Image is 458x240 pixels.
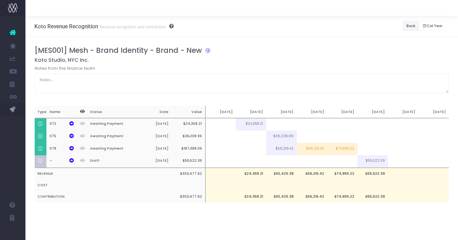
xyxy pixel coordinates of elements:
th: $303,477.62 [171,191,205,202]
td: $74,955.22 [327,143,357,155]
th: [DATE] [205,106,236,118]
th: $55,522.39 [171,155,205,168]
th: [DATE] [327,106,357,118]
th: 075 [46,131,77,143]
small: Revenue recognition and contribution [98,23,166,30]
h3: [MES001] Mesh - Brand Identity - Brand - New [35,46,202,55]
td: $56,216.42 [297,191,327,202]
th: Status [87,106,138,118]
button: Cal Year [419,21,446,31]
h3: Koto Revenue Recognition [34,23,174,30]
td: $74,955.22 [327,191,357,202]
th: Name [46,106,77,118]
td: $55,522.39 [357,155,388,168]
th: [DATE] [266,106,297,118]
th: CONTRIBUTION [35,191,172,202]
td: $56,216.42 [297,143,327,155]
div: Small button group [419,19,449,32]
th: Awaiting Payment [87,131,138,143]
td: $24,358.21 [236,191,266,202]
td: $56,216.42 [266,143,297,155]
label: Notes from the finance team [35,65,95,72]
th: COST [35,180,172,191]
th: [DATE] [297,106,327,118]
th: 078 [46,143,77,155]
th: – [46,155,77,168]
td: $56,216.42 [297,168,327,180]
th: Awaiting Payment [87,143,138,155]
th: Awaiting Payment [87,118,138,131]
td: $55,522.39 [357,168,388,180]
td: $55,522.39 [357,191,388,202]
td: $24,358.21 [236,118,266,131]
img: images/default_profile_image.png [8,227,17,237]
td: $24,358.21 [236,168,266,180]
td: $74,955.22 [327,168,357,180]
h5: Koto Studio, NYC Inc. [35,57,449,63]
th: Value [171,106,205,118]
td: $92,425.38 [266,191,297,202]
th: [DATE] [236,106,266,118]
th: [DATE] [138,155,171,168]
th: Draft [87,155,138,168]
th: [DATE] [138,143,171,155]
th: [DATE] [388,106,419,118]
td: $36,208.96 [266,131,297,143]
th: [DATE] [419,106,449,118]
th: $187,388.06 [171,143,205,155]
td: $92,425.38 [266,168,297,180]
th: $24,358.21 [171,118,205,131]
th: 072 [46,118,77,131]
th: $303,477.62 [171,168,205,180]
th: Type [35,106,46,118]
th: [DATE] [138,131,171,143]
th: [DATE] [357,106,388,118]
button: Back [403,21,419,31]
th: REVENUE [35,168,172,180]
th: [DATE] [138,118,171,131]
th: Date [138,106,171,118]
th: $36,208.96 [171,131,205,143]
